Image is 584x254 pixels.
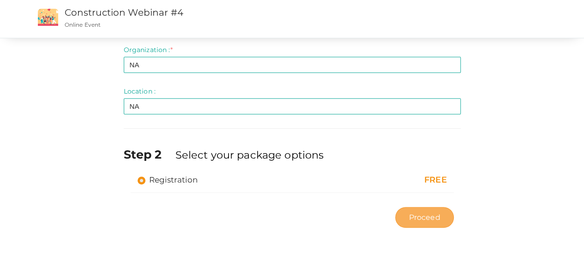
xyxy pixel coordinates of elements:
[65,7,183,18] a: Construction Webinar #4
[124,87,156,96] label: Location :
[138,174,198,185] label: Registration
[124,45,173,54] label: Organization :
[38,9,58,26] img: event2.png
[409,212,440,223] span: Proceed
[65,21,357,29] p: Online Event
[395,207,453,228] button: Proceed
[355,174,446,186] div: FREE
[124,146,174,163] label: Step 2
[175,148,324,162] label: Select your package options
